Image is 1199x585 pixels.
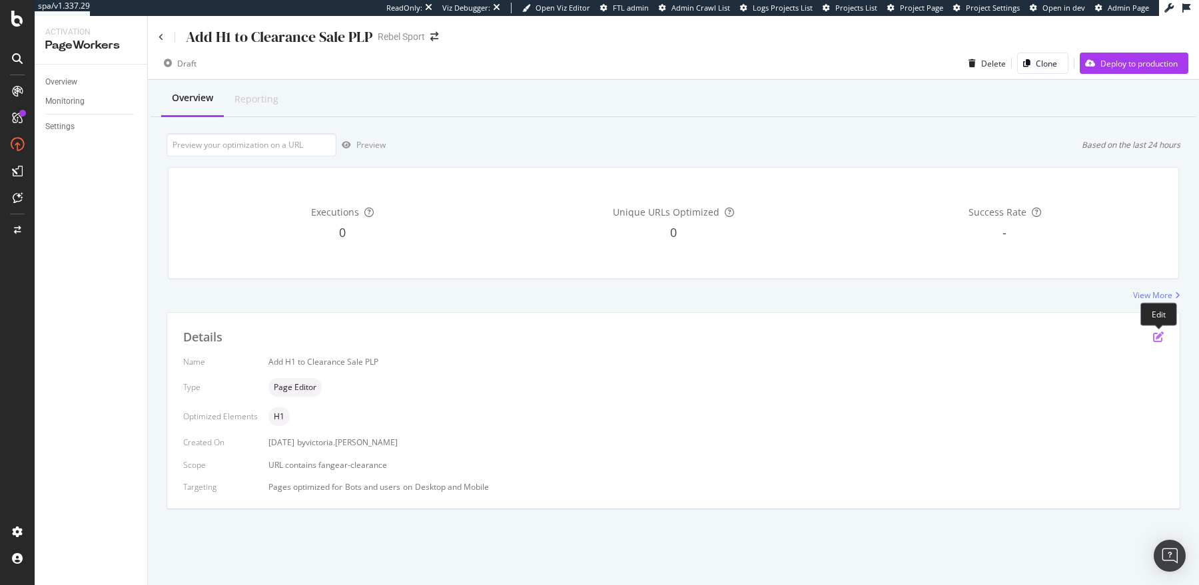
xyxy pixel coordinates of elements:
[1140,302,1177,325] div: Edit
[887,3,943,13] a: Project Page
[1095,3,1149,13] a: Admin Page
[45,75,138,89] a: Overview
[234,93,278,106] div: Reporting
[1030,3,1085,13] a: Open in dev
[183,329,222,346] div: Details
[159,33,164,41] a: Click to go back
[167,133,336,156] input: Preview your optimization on a URL
[378,30,425,43] div: Rebel Sport
[1153,331,1164,342] div: pen-to-square
[183,481,258,492] div: Targeting
[442,3,490,13] div: Viz Debugger:
[753,3,813,13] span: Logs Projects List
[522,3,590,13] a: Open Viz Editor
[339,224,346,240] span: 0
[311,206,359,218] span: Executions
[183,356,258,367] div: Name
[45,38,137,53] div: PageWorkers
[268,356,1164,367] div: Add H1 to Clearance Sale PLP
[45,75,77,89] div: Overview
[186,27,372,47] div: Add H1 to Clearance Sale PLP
[1133,290,1172,301] div: View More
[177,58,197,69] div: Draft
[1002,224,1006,240] span: -
[356,139,386,150] div: Preview
[297,437,398,448] div: by victoria.[PERSON_NAME]
[45,120,138,134] a: Settings
[966,3,1020,13] span: Project Settings
[835,3,877,13] span: Projects List
[963,53,1006,74] button: Delete
[1082,139,1180,150] div: Based on the last 24 hours
[183,381,258,393] div: Type
[268,407,290,426] div: neutral label
[345,481,400,492] div: Bots and users
[1017,53,1068,74] button: Clone
[274,413,284,421] span: H1
[183,459,258,471] div: Scope
[1100,58,1178,69] div: Deploy to production
[823,3,877,13] a: Projects List
[336,134,386,156] button: Preview
[274,383,316,391] span: Page Editor
[670,224,677,240] span: 0
[415,481,489,492] div: Desktop and Mobile
[268,378,322,397] div: neutral label
[1036,58,1057,69] div: Clone
[172,91,213,104] div: Overview
[183,411,258,422] div: Optimized Elements
[613,206,719,218] span: Unique URLs Optimized
[45,120,75,134] div: Settings
[430,32,438,41] div: arrow-right-arrow-left
[45,95,85,108] div: Monitoring
[183,437,258,448] div: Created On
[386,3,422,13] div: ReadOnly:
[740,3,813,13] a: Logs Projects List
[671,3,730,13] span: Admin Crawl List
[600,3,649,13] a: FTL admin
[613,3,649,13] span: FTL admin
[900,3,943,13] span: Project Page
[268,437,1164,448] div: [DATE]
[45,95,138,108] a: Monitoring
[981,58,1006,69] div: Delete
[953,3,1020,13] a: Project Settings
[1154,540,1186,572] div: Open Intercom Messenger
[969,206,1026,218] span: Success Rate
[268,459,387,471] span: URL contains fangear-clearance
[268,481,1164,492] div: Pages optimized for on
[536,3,590,13] span: Open Viz Editor
[1080,53,1188,74] button: Deploy to production
[1133,290,1180,301] a: View More
[45,27,137,38] div: Activation
[659,3,730,13] a: Admin Crawl List
[1108,3,1149,13] span: Admin Page
[1042,3,1085,13] span: Open in dev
